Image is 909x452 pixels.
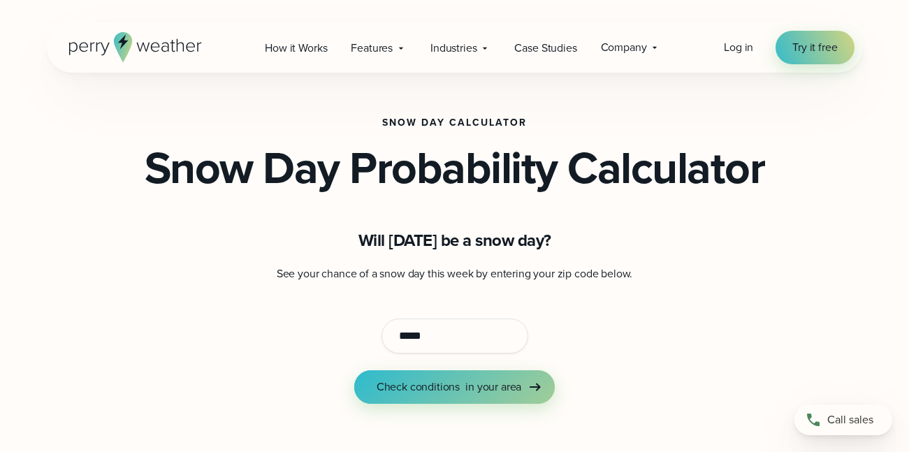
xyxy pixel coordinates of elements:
[601,39,647,56] span: Company
[827,411,873,428] span: Call sales
[724,39,753,55] span: Log in
[430,40,477,57] span: Industries
[117,265,793,282] p: See your chance of a snow day this week by entering your zip code below.
[377,379,460,395] span: Check conditions
[351,40,393,57] span: Features
[502,34,588,62] a: Case Studies
[465,379,521,395] span: in your area
[145,145,765,190] h2: Snow Day Probability Calculator
[253,34,339,62] a: How it Works
[514,40,576,57] span: Case Studies
[354,370,555,404] button: Check conditionsin your area
[265,40,327,57] span: How it Works
[792,39,837,56] span: Try it free
[776,31,854,64] a: Try it free
[794,404,892,435] a: Call sales
[382,117,527,129] h1: Snow Day Calculator
[117,229,793,251] h1: Will [DATE] be a snow day?
[724,39,753,56] a: Log in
